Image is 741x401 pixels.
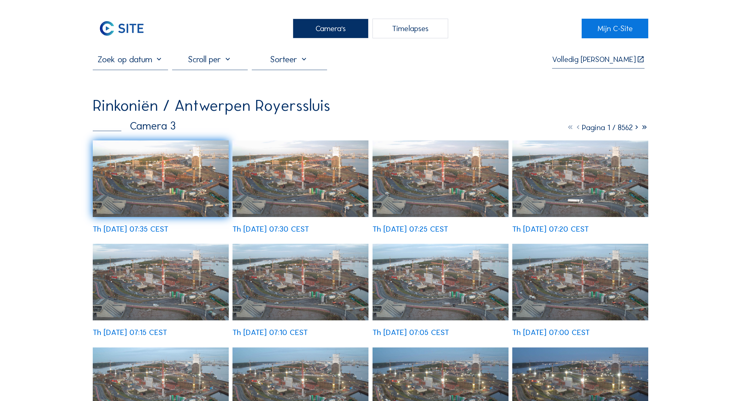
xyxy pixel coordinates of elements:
img: image_52980840 [93,140,229,217]
div: Th [DATE] 07:25 CEST [373,225,448,233]
div: Th [DATE] 07:20 CEST [512,225,589,233]
div: Camera's [293,19,368,38]
img: image_52979913 [512,244,648,320]
img: C-SITE Logo [93,19,151,38]
img: image_52980708 [232,140,368,217]
img: image_52980306 [93,244,229,320]
div: Rinkoniën / Antwerpen Royerssluis [93,98,330,113]
div: Th [DATE] 07:10 CEST [232,328,308,336]
img: image_52980404 [512,140,648,217]
input: Zoek op datum 󰅀 [93,54,168,64]
img: image_52980046 [373,244,509,320]
div: Camera 3 [93,120,176,131]
div: Volledig [PERSON_NAME] [552,55,636,64]
span: Pagina 1 / 8562 [582,123,633,132]
div: Th [DATE] 07:00 CEST [512,328,590,336]
a: Mijn C-Site [582,19,648,38]
div: Th [DATE] 07:30 CEST [232,225,309,233]
a: C-SITE Logo [93,19,159,38]
div: Th [DATE] 07:05 CEST [373,328,449,336]
img: image_52980179 [232,244,368,320]
img: image_52980574 [373,140,509,217]
div: Th [DATE] 07:15 CEST [93,328,167,336]
div: Th [DATE] 07:35 CEST [93,225,168,233]
div: Timelapses [373,19,448,38]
